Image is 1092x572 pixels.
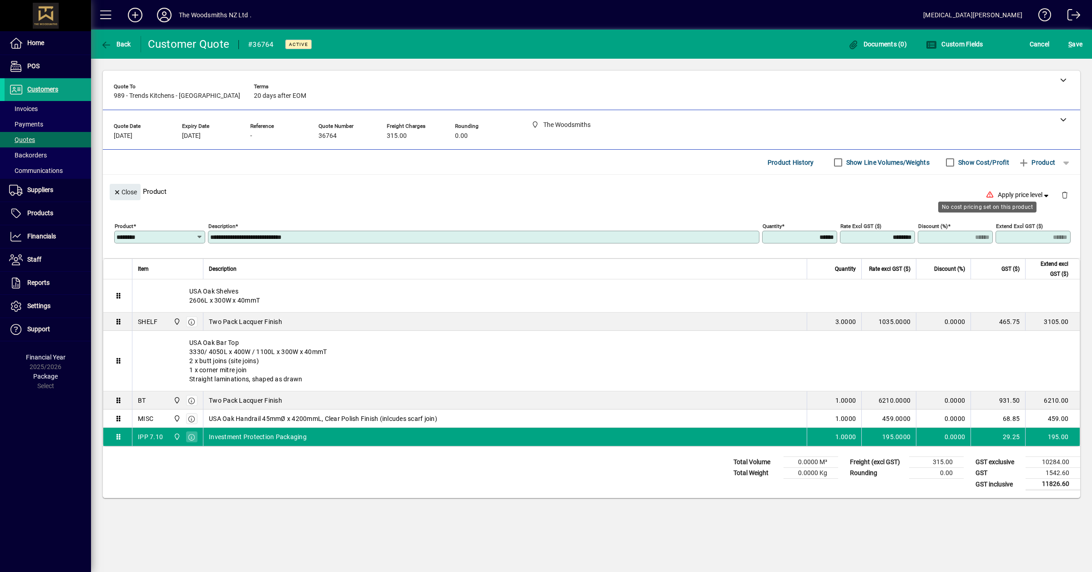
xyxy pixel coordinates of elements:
[1054,191,1076,199] app-page-header-button: Delete
[5,248,91,271] a: Staff
[5,179,91,202] a: Suppliers
[1068,40,1072,48] span: S
[171,317,182,327] span: The Woodsmiths
[171,414,182,424] span: The Woodsmiths
[113,185,137,200] span: Close
[209,396,282,405] span: Two Pack Lacquer Finish
[26,354,66,361] span: Financial Year
[5,55,91,78] a: POS
[1030,37,1050,51] span: Cancel
[1025,410,1080,428] td: 459.00
[5,101,91,116] a: Invoices
[5,163,91,178] a: Communications
[103,175,1080,208] div: Product
[1054,184,1076,206] button: Delete
[848,40,907,48] span: Documents (0)
[845,457,909,468] td: Freight (excl GST)
[926,40,983,48] span: Custom Fields
[835,414,856,423] span: 1.0000
[455,132,468,140] span: 0.00
[5,147,91,163] a: Backorders
[138,264,149,274] span: Item
[101,40,131,48] span: Back
[208,223,235,229] mat-label: Description
[1025,391,1080,410] td: 6210.00
[91,36,141,52] app-page-header-button: Back
[318,132,337,140] span: 36764
[115,223,133,229] mat-label: Product
[729,468,784,479] td: Total Weight
[835,264,856,274] span: Quantity
[1061,2,1081,31] a: Logout
[844,158,930,167] label: Show Line Volumes/Weights
[1018,155,1055,170] span: Product
[971,468,1026,479] td: GST
[729,457,784,468] td: Total Volume
[121,7,150,23] button: Add
[5,132,91,147] a: Quotes
[171,432,182,442] span: The Woodsmiths
[1026,457,1080,468] td: 10284.00
[182,132,201,140] span: [DATE]
[1068,37,1082,51] span: ave
[923,8,1022,22] div: [MEDICAL_DATA][PERSON_NAME]
[971,428,1025,446] td: 29.25
[971,391,1025,410] td: 931.50
[5,32,91,55] a: Home
[209,414,437,423] span: USA Oak Handrail 45mmØ x 4200mmL, Clear Polish Finish (inlcudes scarf join)
[9,105,38,112] span: Invoices
[98,36,133,52] button: Back
[835,396,856,405] span: 1.0000
[171,395,182,405] span: The Woodsmiths
[148,37,230,51] div: Customer Quote
[254,92,306,100] span: 20 days after EOM
[924,36,986,52] button: Custom Fields
[209,264,237,274] span: Description
[996,223,1043,229] mat-label: Extend excl GST ($)
[27,62,40,70] span: POS
[1001,264,1020,274] span: GST ($)
[835,432,856,441] span: 1.0000
[867,317,910,326] div: 1035.0000
[27,302,51,309] span: Settings
[27,325,50,333] span: Support
[5,225,91,248] a: Financials
[138,414,153,423] div: MISC
[27,209,53,217] span: Products
[934,264,965,274] span: Discount (%)
[971,313,1025,331] td: 465.75
[971,410,1025,428] td: 68.85
[289,41,308,47] span: Active
[9,167,63,174] span: Communications
[835,317,856,326] span: 3.0000
[1031,259,1068,279] span: Extend excl GST ($)
[27,39,44,46] span: Home
[138,317,157,326] div: SHELF
[867,396,910,405] div: 6210.0000
[209,317,282,326] span: Two Pack Lacquer Finish
[1025,428,1080,446] td: 195.00
[916,410,971,428] td: 0.0000
[1066,36,1085,52] button: Save
[9,152,47,159] span: Backorders
[916,391,971,410] td: 0.0000
[5,272,91,294] a: Reports
[763,223,782,229] mat-label: Quantity
[1014,154,1060,171] button: Product
[5,318,91,341] a: Support
[869,264,910,274] span: Rate excl GST ($)
[33,373,58,380] span: Package
[918,223,948,229] mat-label: Discount (%)
[110,184,141,200] button: Close
[5,202,91,225] a: Products
[909,457,964,468] td: 315.00
[27,186,53,193] span: Suppliers
[867,414,910,423] div: 459.0000
[150,7,179,23] button: Profile
[209,432,307,441] span: Investment Protection Packaging
[1031,2,1052,31] a: Knowledge Base
[27,86,58,93] span: Customers
[138,432,163,441] div: IPP 7.10
[916,313,971,331] td: 0.0000
[250,132,252,140] span: -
